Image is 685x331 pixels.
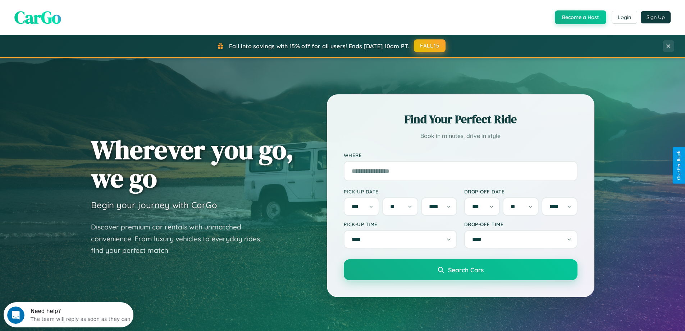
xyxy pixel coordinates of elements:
[676,151,681,180] div: Give Feedback
[464,221,577,227] label: Drop-off Time
[344,259,577,280] button: Search Cars
[91,200,217,210] h3: Begin your journey with CarGo
[344,221,457,227] label: Pick-up Time
[555,10,606,24] button: Become a Host
[612,11,637,24] button: Login
[229,43,409,50] span: Fall into savings with 15% off for all users! Ends [DATE] 10am PT.
[7,307,24,324] iframe: Intercom live chat
[27,6,127,12] div: Need help?
[91,135,294,192] h1: Wherever you go, we go
[27,12,127,19] div: The team will reply as soon as they can
[91,221,271,256] p: Discover premium car rentals with unmatched convenience. From luxury vehicles to everyday rides, ...
[464,188,577,194] label: Drop-off Date
[448,266,484,274] span: Search Cars
[344,188,457,194] label: Pick-up Date
[344,152,577,158] label: Where
[414,39,446,52] button: FALL15
[3,3,134,23] div: Open Intercom Messenger
[344,131,577,141] p: Book in minutes, drive in style
[641,11,671,23] button: Sign Up
[14,5,61,29] span: CarGo
[4,302,133,327] iframe: Intercom live chat discovery launcher
[344,111,577,127] h2: Find Your Perfect Ride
